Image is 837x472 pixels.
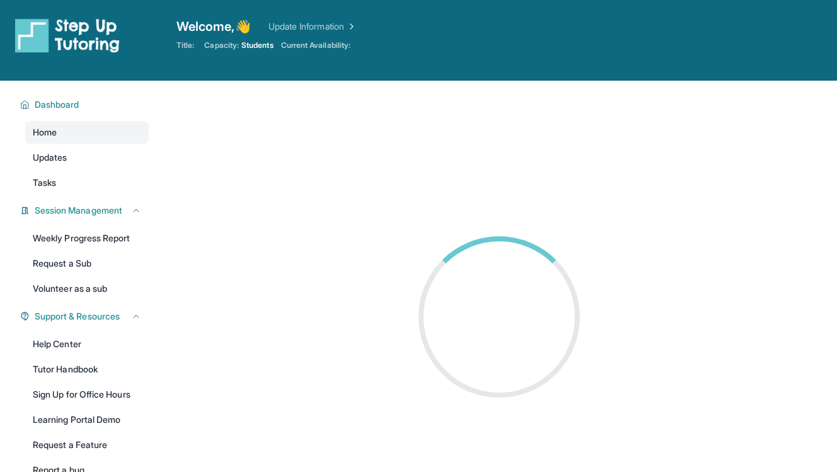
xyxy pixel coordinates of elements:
span: Session Management [35,204,122,217]
a: Learning Portal Demo [25,408,149,431]
a: Updates [25,146,149,169]
a: Request a Sub [25,252,149,275]
a: Tasks [25,171,149,194]
img: logo [15,18,120,53]
a: Sign Up for Office Hours [25,383,149,406]
span: Support & Resources [35,310,120,323]
img: Chevron Right [344,20,357,33]
span: Updates [33,151,67,164]
button: Support & Resources [30,310,141,323]
span: Title: [176,40,194,50]
span: Welcome, 👋 [176,18,251,35]
span: Tasks [33,176,56,189]
span: Students [241,40,274,50]
span: Dashboard [35,98,79,111]
a: Tutor Handbook [25,358,149,381]
span: Home [33,126,57,139]
a: Volunteer as a sub [25,277,149,300]
a: Weekly Progress Report [25,227,149,250]
span: Capacity: [204,40,239,50]
button: Session Management [30,204,141,217]
a: Update Information [268,20,357,33]
a: Home [25,121,149,144]
a: Help Center [25,333,149,355]
button: Dashboard [30,98,141,111]
a: Request a Feature [25,434,149,456]
span: Current Availability: [281,40,350,50]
